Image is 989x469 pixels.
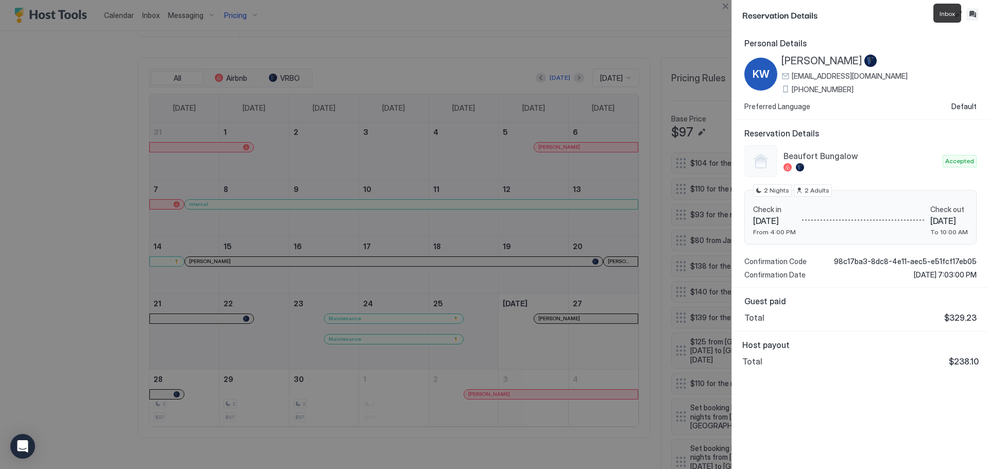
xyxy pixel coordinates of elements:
span: Host payout [742,340,979,350]
span: Check out [930,205,968,214]
button: Inbox [966,8,979,21]
span: Confirmation Date [744,270,806,280]
span: [DATE] [753,216,796,226]
span: Preferred Language [744,102,810,111]
span: Total [744,312,764,323]
span: [DATE] [930,216,968,226]
span: Inbox [940,10,955,18]
div: Open Intercom Messenger [10,434,35,459]
span: Check in [753,205,796,214]
span: $329.23 [944,312,977,323]
span: [PERSON_NAME] [781,55,862,67]
span: Default [951,102,977,111]
span: Beaufort Bungalow [783,151,939,161]
span: Guest paid [744,296,977,306]
span: Confirmation Code [744,257,807,266]
span: Total [742,356,762,367]
span: Reservation Details [742,8,950,21]
span: 2 Adults [805,186,829,195]
span: Personal Details [744,38,977,48]
span: [EMAIL_ADDRESS][DOMAIN_NAME] [792,72,908,81]
span: To 10:00 AM [930,228,968,236]
span: $238.10 [949,356,979,367]
span: 2 Nights [764,186,789,195]
span: 98c17ba3-8dc8-4e11-aec5-e51fcf17eb05 [834,257,977,266]
span: KW [753,66,770,82]
span: Accepted [945,157,974,166]
span: From 4:00 PM [753,228,796,236]
span: Reservation Details [744,128,977,138]
span: [PHONE_NUMBER] [792,85,854,94]
span: [DATE] 7:03:00 PM [914,270,977,280]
